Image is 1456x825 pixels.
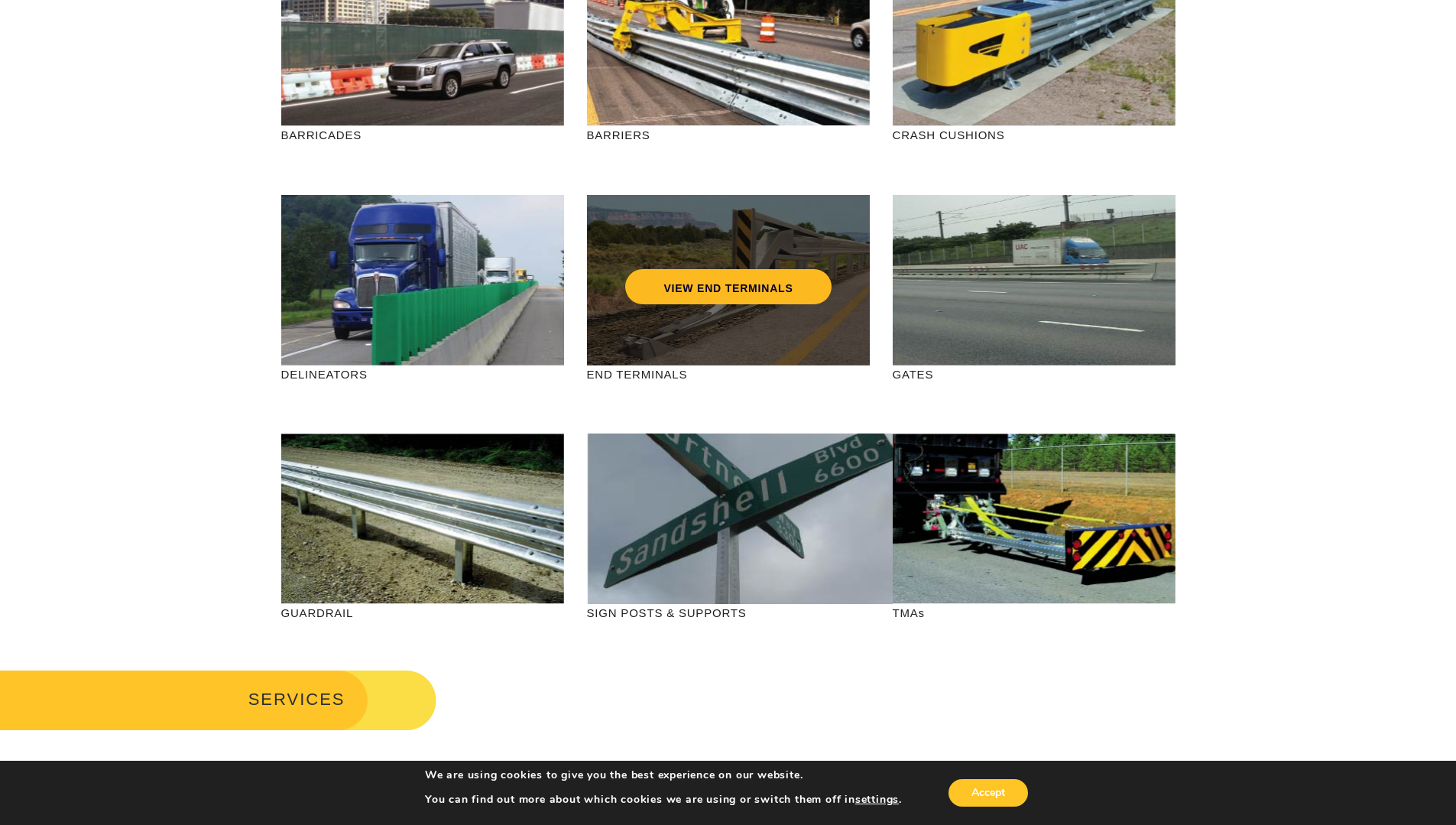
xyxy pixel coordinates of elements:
[855,793,899,807] button: settings
[281,604,564,622] p: GUARDRAIL
[281,365,564,383] p: DELINEATORS
[587,126,870,144] p: BARRIERS
[625,269,831,304] a: VIEW END TERMINALS
[281,126,564,144] p: BARRICADES
[425,768,902,782] p: We are using cookies to give you the best experience on our website.
[425,793,902,807] p: You can find out more about which cookies we are using or switch them off in .
[893,365,1176,383] p: GATES
[587,604,870,622] p: SIGN POSTS & SUPPORTS
[949,779,1028,807] button: Accept
[893,126,1176,144] p: CRASH CUSHIONS
[893,604,1176,622] p: TMAs
[587,365,870,383] p: END TERMINALS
